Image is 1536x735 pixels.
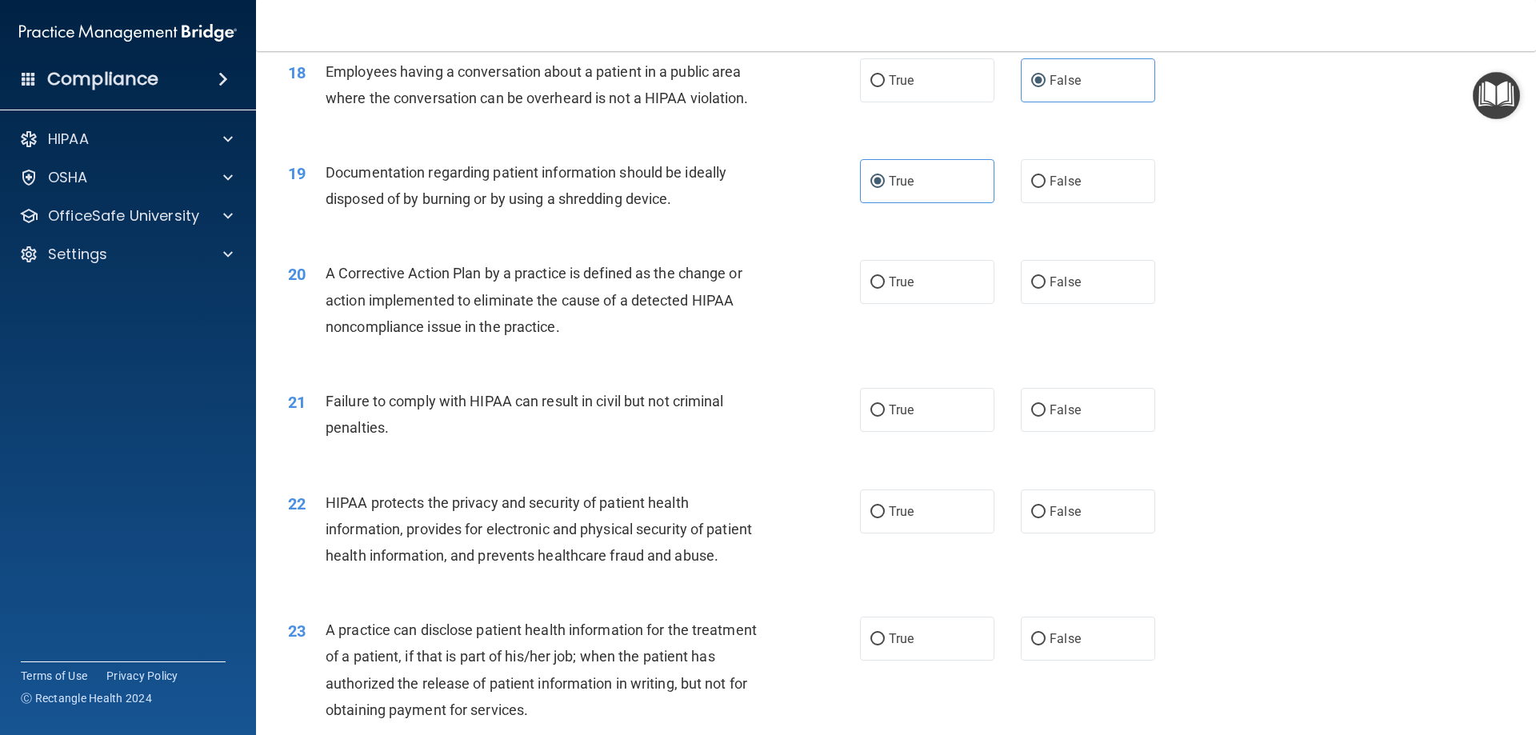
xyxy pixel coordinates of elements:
span: HIPAA protects the privacy and security of patient health information, provides for electronic an... [326,494,752,564]
span: 22 [288,494,306,513]
a: HIPAA [19,130,233,149]
input: True [870,75,885,87]
input: True [870,405,885,417]
p: OfficeSafe University [48,206,199,226]
span: False [1050,274,1081,290]
span: 19 [288,164,306,183]
a: OSHA [19,168,233,187]
span: False [1050,504,1081,519]
p: Settings [48,245,107,264]
input: False [1031,633,1046,645]
span: Ⓒ Rectangle Health 2024 [21,690,152,706]
span: True [889,174,914,189]
span: True [889,504,914,519]
input: False [1031,75,1046,87]
a: Settings [19,245,233,264]
p: OSHA [48,168,88,187]
span: True [889,402,914,417]
h4: Compliance [47,68,158,90]
input: False [1031,176,1046,188]
span: False [1050,174,1081,189]
a: Privacy Policy [106,668,178,684]
input: True [870,633,885,645]
input: False [1031,277,1046,289]
span: 20 [288,265,306,284]
span: False [1050,631,1081,646]
p: HIPAA [48,130,89,149]
span: 21 [288,393,306,412]
span: 23 [288,621,306,641]
span: True [889,73,914,88]
input: True [870,506,885,518]
span: A practice can disclose patient health information for the treatment of a patient, if that is par... [326,621,757,718]
span: True [889,274,914,290]
span: Employees having a conversation about a patient in a public area where the conversation can be ov... [326,63,749,106]
span: False [1050,73,1081,88]
input: False [1031,506,1046,518]
img: PMB logo [19,17,237,49]
input: True [870,176,885,188]
iframe: Drift Widget Chat Controller [1456,625,1517,685]
a: OfficeSafe University [19,206,233,226]
span: A Corrective Action Plan by a practice is defined as the change or action implemented to eliminat... [326,265,742,334]
input: False [1031,405,1046,417]
span: 18 [288,63,306,82]
span: False [1050,402,1081,417]
span: Documentation regarding patient information should be ideally disposed of by burning or by using ... [326,164,726,207]
button: Open Resource Center [1473,72,1520,119]
span: True [889,631,914,646]
a: Terms of Use [21,668,87,684]
input: True [870,277,885,289]
span: Failure to comply with HIPAA can result in civil but not criminal penalties. [326,393,724,436]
